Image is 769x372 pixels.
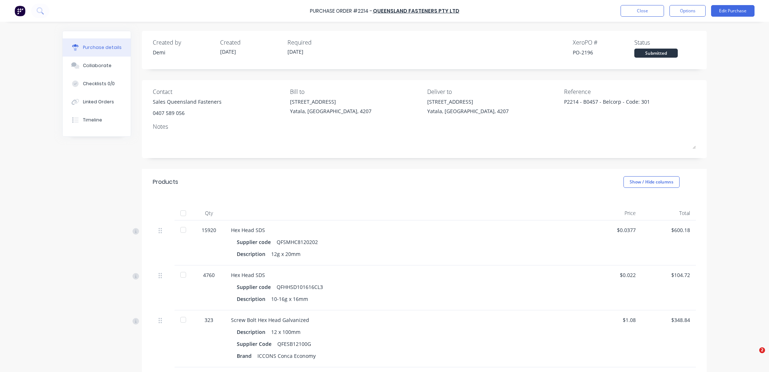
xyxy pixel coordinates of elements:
iframe: Intercom live chat [744,347,762,365]
div: Yatala, [GEOGRAPHIC_DATA], 4207 [290,107,371,115]
div: Hex Head SDS [231,226,581,234]
div: 10-16g x 16mm [271,294,308,304]
div: PO-2196 [573,49,634,56]
button: Close [621,5,664,17]
div: 15920 [198,226,219,234]
div: $600.18 [647,226,690,234]
div: QFESB12100G [277,339,311,349]
div: Total [642,206,696,220]
button: Edit Purchase [711,5,755,17]
div: [STREET_ADDRESS] [427,98,509,106]
div: 323 [198,316,219,324]
span: 2 [759,347,765,353]
textarea: P2214 - B0457 - Belcorp - Code: 301 [564,98,655,114]
div: $1.08 [593,316,636,324]
div: Description [237,249,271,259]
div: $348.84 [647,316,690,324]
div: Timeline [83,117,102,123]
img: Factory [14,5,25,16]
div: $104.72 [647,271,690,279]
div: Linked Orders [83,99,114,105]
div: Created by [153,38,214,47]
div: Screw Bolt Hex Head Galvanized [231,316,581,324]
div: Supplier code [237,282,277,292]
div: Purchase Order #2214 - [310,7,372,15]
div: 12g x 20mm [271,249,301,259]
div: Required [287,38,349,47]
div: Brand [237,351,257,361]
button: Collaborate [63,57,131,75]
button: Options [669,5,706,17]
div: Reference [564,87,696,96]
div: Hex Head SDS [231,271,581,279]
div: Checklists 0/0 [83,80,115,87]
a: Queensland Fasteners Pty Ltd [373,7,459,15]
button: Linked Orders [63,93,131,111]
div: $0.022 [593,271,636,279]
div: Collaborate [83,62,112,69]
div: Supplier code [237,237,277,247]
div: Bill to [290,87,422,96]
div: QFSMHC8120202 [277,237,318,247]
div: Submitted [634,49,678,58]
button: Show / Hide columns [623,176,680,188]
div: Qty [193,206,225,220]
div: 0407 589 056 [153,109,222,117]
button: Timeline [63,111,131,129]
div: Yatala, [GEOGRAPHIC_DATA], 4207 [427,107,509,115]
div: QFHHSD101616CL3 [277,282,323,292]
div: Demi [153,49,214,56]
div: $0.0377 [593,226,636,234]
div: Notes [153,122,696,131]
div: Purchase details [83,44,122,51]
div: Price [587,206,642,220]
div: Description [237,294,271,304]
div: Created [220,38,282,47]
button: Purchase details [63,38,131,57]
div: Description [237,327,271,337]
button: Checklists 0/0 [63,75,131,93]
div: Contact [153,87,285,96]
div: Deliver to [427,87,559,96]
div: Status [634,38,696,47]
div: Products [153,178,178,186]
div: 12 x 100mm [271,327,301,337]
div: Xero PO # [573,38,634,47]
div: ICCONS Conca Economy [257,351,316,361]
div: Supplier Code [237,339,277,349]
div: [STREET_ADDRESS] [290,98,371,106]
div: 4760 [198,271,219,279]
div: Sales Queensland Fasteners [153,98,222,106]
